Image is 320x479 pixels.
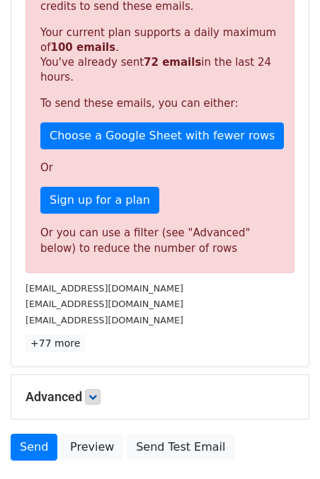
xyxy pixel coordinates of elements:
[25,315,183,325] small: [EMAIL_ADDRESS][DOMAIN_NAME]
[61,434,123,461] a: Preview
[40,225,280,257] div: Or you can use a filter (see "Advanced" below) to reduce the number of rows
[25,283,183,294] small: [EMAIL_ADDRESS][DOMAIN_NAME]
[249,411,320,479] iframe: Chat Widget
[40,187,159,214] a: Sign up for a plan
[25,389,295,405] h5: Advanced
[127,434,234,461] a: Send Test Email
[144,56,201,69] strong: 72 emails
[40,161,280,175] p: Or
[25,335,85,352] a: +77 more
[40,25,280,85] p: Your current plan supports a daily maximum of . You've already sent in the last 24 hours.
[40,96,280,111] p: To send these emails, you can either:
[40,122,284,149] a: Choose a Google Sheet with fewer rows
[25,299,183,309] small: [EMAIL_ADDRESS][DOMAIN_NAME]
[11,434,57,461] a: Send
[50,41,115,54] strong: 100 emails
